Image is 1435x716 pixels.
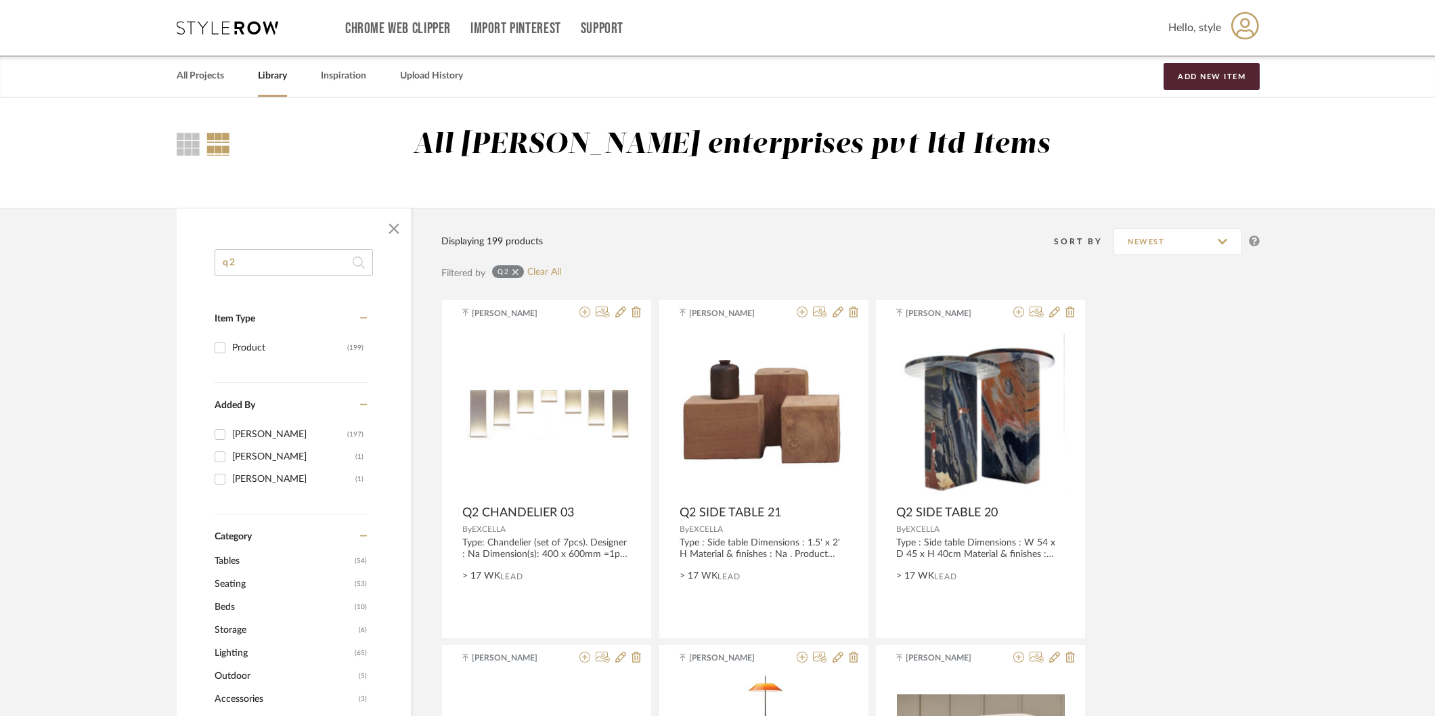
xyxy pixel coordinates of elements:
[232,468,355,490] div: [PERSON_NAME]
[359,665,367,687] span: (5)
[689,652,774,664] span: [PERSON_NAME]
[462,506,574,520] span: Q2 CHANDELIER 03
[215,314,255,323] span: Item Type
[934,572,957,581] span: Lead
[896,525,906,533] span: By
[232,424,347,445] div: [PERSON_NAME]
[896,569,934,583] span: > 17 WK
[689,525,723,533] span: EXCELLA
[215,665,355,688] span: Outdoor
[380,215,407,242] button: Close
[215,401,255,410] span: Added By
[359,619,367,641] span: (6)
[527,267,561,278] a: Clear All
[258,67,287,85] a: Library
[177,67,224,85] a: All Projects
[215,550,351,573] span: Tables
[462,537,631,560] div: Type: Chandelier (set of 7pcs). Designer : Na Dimension(s): 400 x 600mm =1pc 400 x 900mm = 2pc 70...
[500,572,523,581] span: Lead
[345,23,451,35] a: Chrome Web Clipper
[689,307,774,319] span: [PERSON_NAME]
[215,531,252,543] span: Category
[355,446,363,468] div: (1)
[462,387,631,441] img: Q2 CHANDELIER 03
[355,550,367,572] span: (54)
[1164,63,1260,90] button: Add New Item
[472,525,506,533] span: EXCELLA
[462,569,500,583] span: > 17 WK
[215,688,355,711] span: Accessories
[321,67,366,85] a: Inspiration
[355,596,367,618] span: (10)
[717,572,741,581] span: Lead
[215,573,351,596] span: Seating
[906,525,940,533] span: EXCELLA
[680,360,848,467] img: Q2 SIDE TABLE 21
[441,234,543,249] div: Displaying 199 products
[400,67,463,85] a: Upload History
[215,249,373,276] input: Search within 199 results
[680,569,717,583] span: > 17 WK
[232,337,347,359] div: Product
[462,525,472,533] span: By
[215,596,351,619] span: Beds
[359,688,367,710] span: (3)
[215,642,351,665] span: Lighting
[215,619,355,642] span: Storage
[413,128,1050,162] div: All [PERSON_NAME] enterprises pvt ltd Items
[581,23,623,35] a: Support
[355,573,367,595] span: (53)
[1054,235,1113,248] div: Sort By
[355,642,367,664] span: (65)
[896,506,998,520] span: Q2 SIDE TABLE 20
[680,537,848,560] div: Type : Side table Dimensions : 1.5' x 2' H Material & finishes : Na . Product Description : Na Ad...
[441,266,485,281] div: Filtered by
[906,307,991,319] span: [PERSON_NAME]
[355,468,363,490] div: (1)
[896,537,1065,560] div: Type : Side table Dimensions : W 54 x D 45 x H 40cm Material & finishes : Marble . Product Descri...
[472,652,557,664] span: [PERSON_NAME]
[232,446,355,468] div: [PERSON_NAME]
[896,333,1065,494] img: Q2 SIDE TABLE 20
[470,23,561,35] a: Import Pinterest
[1168,20,1221,36] span: Hello, style
[472,307,557,319] span: [PERSON_NAME]
[680,525,689,533] span: By
[498,267,509,276] div: q2
[347,424,363,445] div: (197)
[680,506,781,520] span: Q2 SIDE TABLE 21
[347,337,363,359] div: (199)
[906,652,991,664] span: [PERSON_NAME]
